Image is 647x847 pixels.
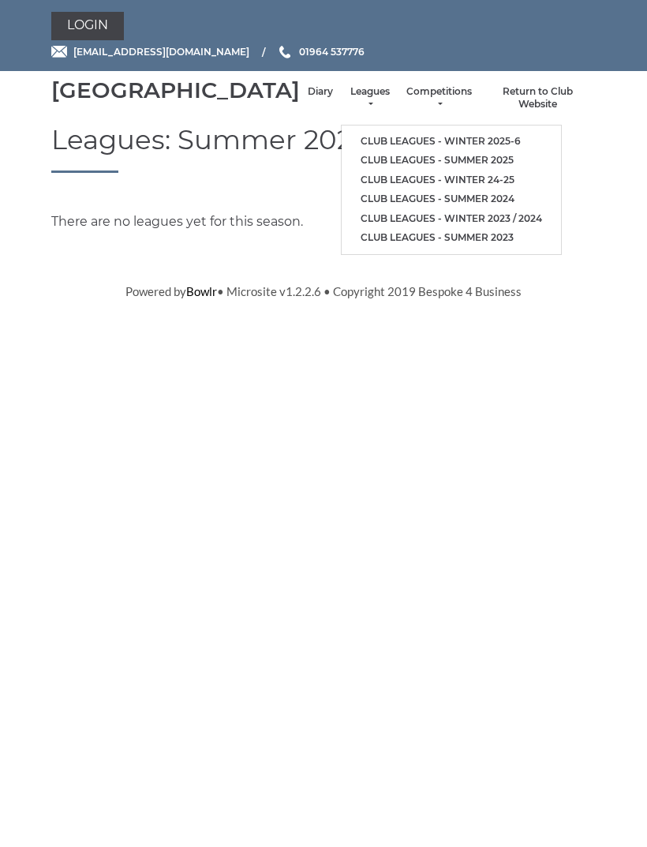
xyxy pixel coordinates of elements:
[39,212,608,231] div: There are no leagues yet for this season.
[342,209,561,229] a: Club leagues - Winter 2023 / 2024
[342,189,561,209] a: Club leagues - Summer 2024
[342,132,561,152] a: Club leagues - Winter 2025-6
[51,78,300,103] div: [GEOGRAPHIC_DATA]
[308,85,333,99] a: Diary
[349,85,391,111] a: Leagues
[342,151,561,171] a: Club leagues - Summer 2025
[51,12,124,40] a: Login
[342,171,561,190] a: Club leagues - Winter 24-25
[125,284,522,298] span: Powered by • Microsite v1.2.2.6 • Copyright 2019 Bespoke 4 Business
[277,44,365,59] a: Phone us 01964 537776
[186,284,217,298] a: Bowlr
[51,46,67,58] img: Email
[488,85,588,111] a: Return to Club Website
[299,46,365,58] span: 01964 537776
[341,125,562,255] ul: Leagues
[73,46,249,58] span: [EMAIL_ADDRESS][DOMAIN_NAME]
[51,126,596,173] h1: Leagues: Summer 2025
[342,228,561,248] a: Club leagues - Summer 2023
[279,46,290,58] img: Phone us
[406,85,472,111] a: Competitions
[51,44,249,59] a: Email [EMAIL_ADDRESS][DOMAIN_NAME]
